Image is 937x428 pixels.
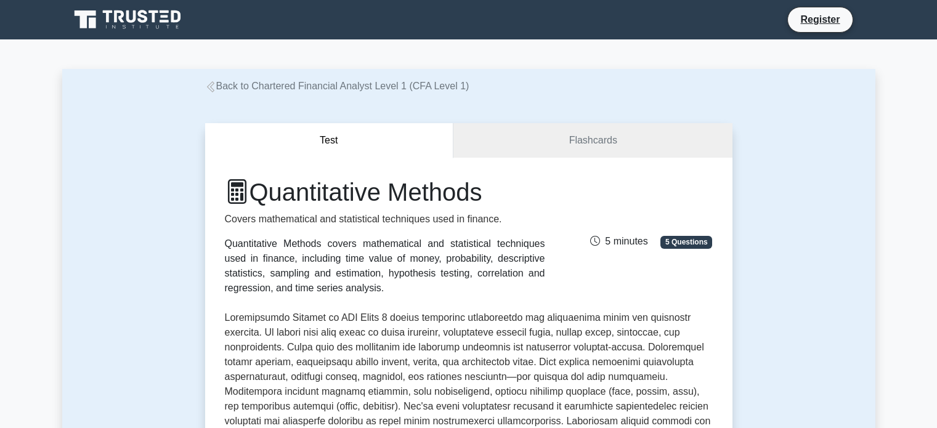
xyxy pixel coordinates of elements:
div: Quantitative Methods covers mathematical and statistical techniques used in finance, including ti... [225,236,545,296]
a: Register [793,12,847,27]
span: 5 minutes [590,236,647,246]
button: Test [205,123,454,158]
a: Flashcards [453,123,732,158]
span: 5 Questions [660,236,712,248]
p: Covers mathematical and statistical techniques used in finance. [225,212,545,227]
a: Back to Chartered Financial Analyst Level 1 (CFA Level 1) [205,81,469,91]
h1: Quantitative Methods [225,177,545,207]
